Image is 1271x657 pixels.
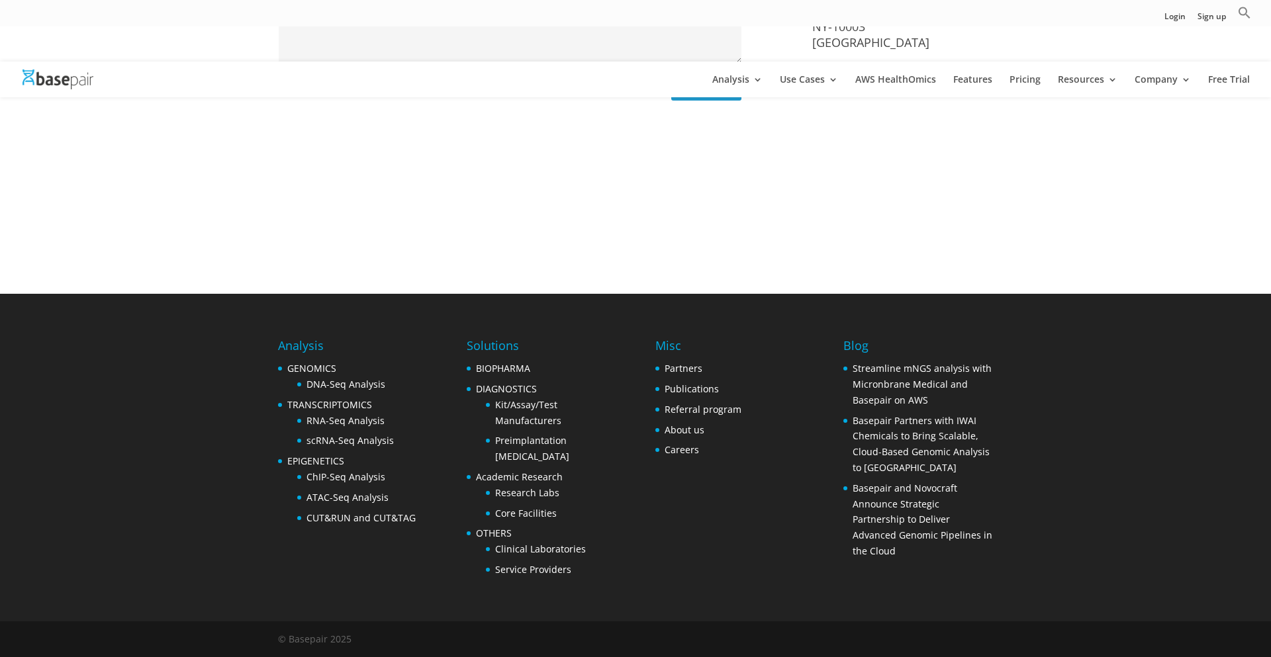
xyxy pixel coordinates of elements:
img: Basepair [23,69,93,89]
a: Publications [665,382,719,395]
a: Login [1164,13,1186,26]
a: Search Icon Link [1238,6,1251,26]
a: Preimplantation [MEDICAL_DATA] [495,434,569,462]
svg: Search [1238,6,1251,19]
a: Referral program [665,403,741,416]
a: Kit/Assay/Test Manufacturers [495,398,561,427]
a: scRNA-Seq Analysis [306,434,394,447]
a: CUT&RUN and CUT&TAG [306,511,416,524]
a: Resources [1058,75,1117,97]
h4: Blog [843,337,992,361]
a: Basepair Partners with IWAI Chemicals to Bring Scalable, Cloud-Based Genomic Analysis to [GEOGRAP... [853,414,990,474]
a: OTHERS [476,527,512,539]
a: Service Providers [495,563,571,576]
a: Company [1135,75,1191,97]
a: Pricing [1010,75,1041,97]
a: AWS HealthOmics [855,75,936,97]
a: Academic Research [476,470,563,483]
a: DNA-Seq Analysis [306,378,385,390]
h4: Solutions [467,337,616,361]
a: RNA-Seq Analysis [306,414,385,427]
a: About us [665,423,704,436]
a: Streamline mNGS analysis with Micronbrane Medical and Basepair on AWS [853,362,992,406]
a: ATAC-Seq Analysis [306,491,389,504]
a: Clinical Laboratories [495,543,586,555]
a: TRANSCRIPTOMICS [287,398,372,411]
a: Partners [665,362,702,374]
div: © Basepair 2025 [278,631,352,654]
a: Use Cases [780,75,838,97]
a: Research Labs [495,486,559,499]
a: Features [953,75,992,97]
a: Sign up [1198,13,1226,26]
a: EPIGENETICS [287,455,344,467]
a: Core Facilities [495,507,557,519]
a: Free Trial [1208,75,1250,97]
a: Analysis [712,75,763,97]
a: DIAGNOSTICS [476,382,537,395]
a: Basepair and Novocraft Announce Strategic Partnership to Deliver Advanced Genomic Pipelines in th... [853,482,992,557]
a: ChIP-Seq Analysis [306,470,385,483]
a: GENOMICS [287,362,336,374]
h4: Misc [655,337,741,361]
h4: Analysis [278,337,416,361]
a: BIOPHARMA [476,362,530,374]
a: Careers [665,443,699,456]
